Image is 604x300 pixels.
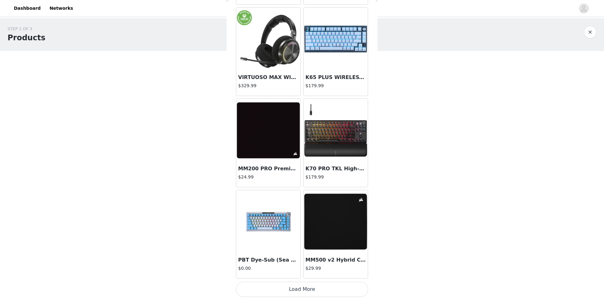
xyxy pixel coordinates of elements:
[46,1,77,15] a: Networks
[305,174,366,180] h4: $179.99
[237,8,300,71] img: VIRTUOSO MAX WIRELESS for XBOX Gaming Headset - Carbon
[236,198,300,246] img: PBT Dye-Sub (Sea Breeze)
[238,256,299,264] h3: PBT Dye-Sub (Sea Breeze)
[238,165,299,173] h3: MM200 PRO Premium Spill-Proof Cloth Gaming Mouse Pad - Heavy XL
[10,1,44,15] a: Dashboard
[581,3,587,14] div: avatar
[305,165,366,173] h3: K70 PRO TKL High-Performance Hall-Effect Gaming Keyboard
[304,190,367,253] img: MM500 v2 Hybrid Cloth Gaming Mouse Pad
[304,8,367,71] img: K65 PLUS WIRELESS 75% RGB Mechanical Gaming Keyboard - for Mac and PC
[238,82,299,89] h4: $329.99
[8,26,45,32] div: STEP 1 OF 3
[305,74,366,81] h3: K65 PLUS WIRELESS 75% RGB Mechanical Gaming Keyboard - for Mac and PC
[238,265,299,272] h4: $0.00
[305,82,366,89] h4: $179.99
[305,256,366,264] h3: MM500 v2 Hybrid Cloth Gaming Mouse Pad
[236,282,368,297] button: Load More
[8,32,45,43] h1: Products
[237,99,300,162] img: MM200 PRO Premium Spill-Proof Cloth Gaming Mouse Pad - Heavy XL
[305,265,366,272] h4: $29.99
[304,99,367,162] img: K70 PRO TKL High-Performance Hall-Effect Gaming Keyboard
[238,174,299,180] h4: $24.99
[238,74,299,81] h3: VIRTUOSO MAX WIRELESS for XBOX Gaming Headset - Carbon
